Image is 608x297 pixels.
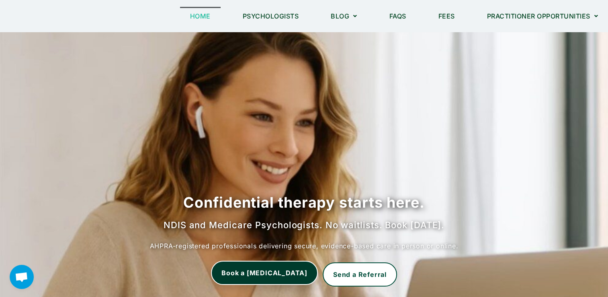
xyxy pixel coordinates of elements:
a: Blog [321,7,367,25]
h2: NDIS and Medicare Psychologists. No waitlists. Book [DATE]. [8,219,600,231]
div: Open chat [10,265,34,289]
a: Home [180,7,221,25]
a: Fees [428,7,465,25]
a: FAQs [379,7,416,25]
p: AHPRA-registered professionals delivering secure, evidence-based care in person or online. [8,239,600,252]
a: Send a Referral to Chat Corner [323,262,397,287]
a: Psychologists [233,7,309,25]
h1: Confidential therapy starts here. [8,192,600,212]
a: Book a Psychologist Now [211,261,318,285]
